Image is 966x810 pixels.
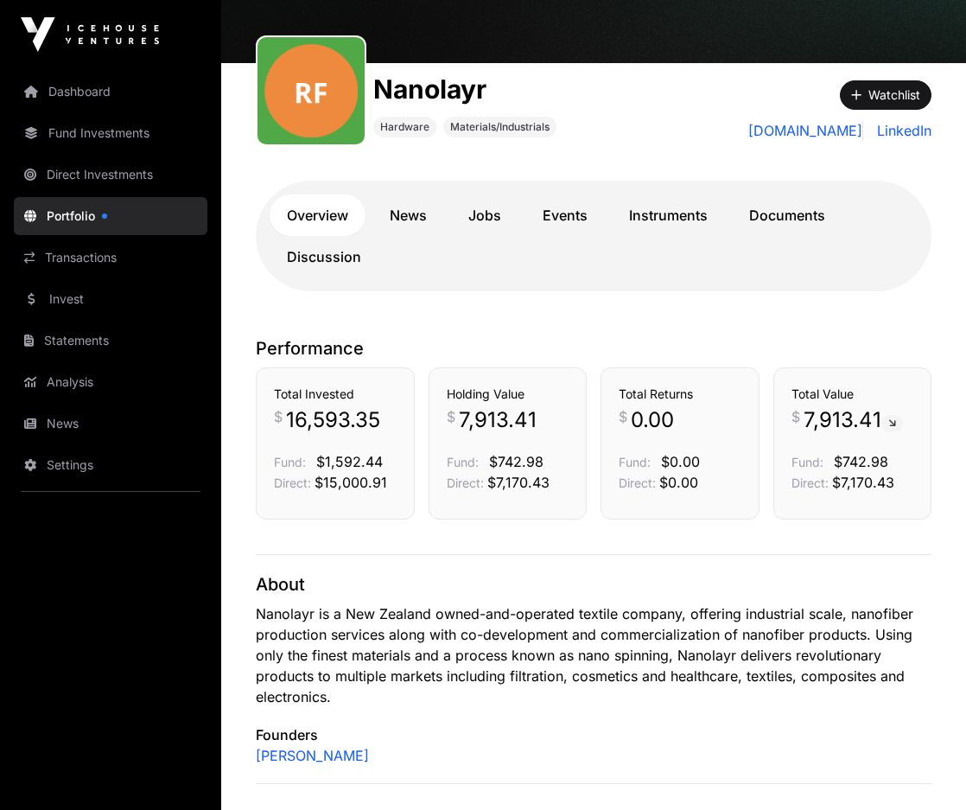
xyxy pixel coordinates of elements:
span: Fund: [274,455,306,469]
span: $ [791,406,800,427]
span: $7,170.43 [832,474,894,491]
span: Direct: [447,475,484,490]
span: 0.00 [631,406,674,434]
span: Direct: [274,475,311,490]
span: $7,170.43 [487,474,550,491]
a: [DOMAIN_NAME] [748,120,863,141]
a: [PERSON_NAME] [256,745,369,766]
p: About [256,572,931,596]
span: $742.98 [834,453,888,470]
span: 7,913.41 [459,406,537,434]
span: Fund: [447,455,479,469]
span: Materials/Industrials [450,120,550,134]
span: $0.00 [659,474,698,491]
a: News [14,405,207,443]
h3: Total Invested [274,386,397,403]
a: Dashboard [14,73,207,111]
h3: Total Value [791,386,914,403]
a: Direct Investments [14,156,207,194]
a: Transactions [14,239,207,277]
span: 16,593.35 [286,406,380,434]
img: Icehouse Ventures Logo [21,17,159,52]
a: Overview [270,195,365,236]
a: Settings [14,446,207,484]
span: $ [619,406,627,427]
p: Performance [256,336,931,360]
span: $15,000.91 [315,474,387,491]
img: revolution-fibres208.png [264,44,358,137]
a: News [372,195,444,236]
a: Events [525,195,605,236]
a: Discussion [270,236,378,277]
span: Direct: [619,475,656,490]
a: Statements [14,322,207,360]
a: Analysis [14,363,207,401]
h1: Nanolayr [373,73,556,105]
span: $742.98 [489,453,543,470]
iframe: Chat Widget [880,727,966,810]
a: Fund Investments [14,114,207,152]
a: Jobs [451,195,518,236]
a: Portfolio [14,197,207,235]
nav: Tabs [270,195,918,277]
span: Hardware [380,120,429,134]
span: $ [447,406,455,427]
p: Nanolayr is a New Zealand owned-and-operated textile company, offering industrial scale, nanofibe... [256,603,931,707]
span: 7,913.41 [804,406,903,434]
a: Instruments [612,195,725,236]
a: Documents [732,195,842,236]
span: $1,592.44 [316,453,383,470]
span: Direct: [791,475,829,490]
button: Watchlist [840,80,931,110]
span: $0.00 [661,453,700,470]
p: Founders [256,724,931,745]
span: Fund: [791,455,823,469]
a: Invest [14,280,207,318]
a: LinkedIn [870,120,931,141]
span: $ [274,406,283,427]
h3: Holding Value [447,386,569,403]
span: Fund: [619,455,651,469]
h3: Total Returns [619,386,741,403]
